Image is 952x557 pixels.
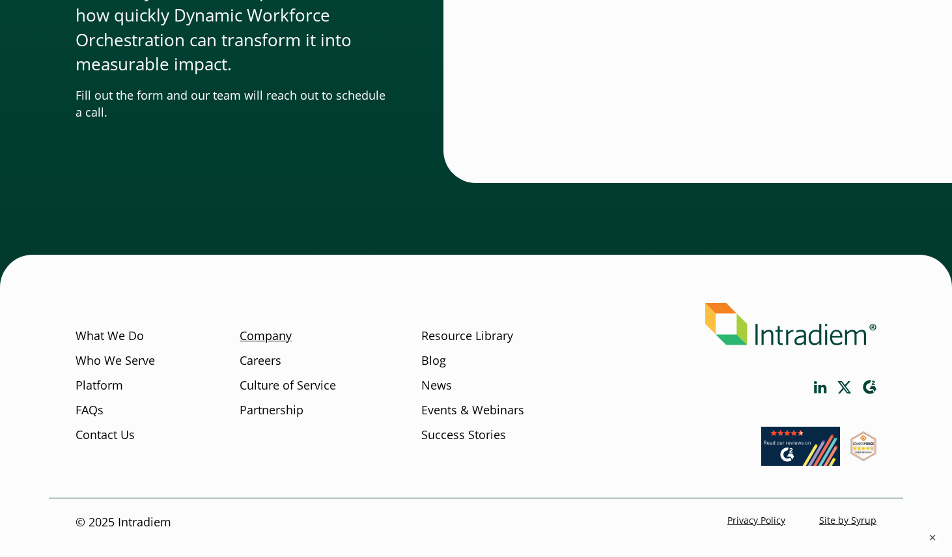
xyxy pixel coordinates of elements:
a: Contact Us [76,427,135,444]
a: Resource Library [421,328,513,345]
a: FAQs [76,402,104,419]
img: SourceForge User Reviews [850,431,876,461]
p: © 2025 Intradiem [76,515,171,532]
a: Culture of Service [240,377,336,394]
p: Fill out the form and our team will reach out to schedule a call. [76,87,391,121]
a: Partnership [240,402,303,419]
a: Careers [240,352,281,369]
a: Who We Serve [76,352,155,369]
button: × [926,531,939,544]
a: Privacy Policy [727,515,785,527]
a: Link opens in a new window [862,380,876,395]
a: Link opens in a new window [761,453,840,469]
a: Link opens in a new window [837,381,852,393]
a: News [421,377,452,394]
a: Link opens in a new window [850,449,876,464]
img: Read our reviews on G2 [761,427,840,466]
img: Intradiem [705,303,876,345]
a: Link opens in a new window [814,381,827,393]
a: Blog [421,352,446,369]
a: What We Do [76,328,144,345]
a: Events & Webinars [421,402,524,419]
a: Company [240,328,292,345]
a: Success Stories [421,427,506,444]
a: Platform [76,377,123,394]
a: Site by Syrup [819,515,876,527]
